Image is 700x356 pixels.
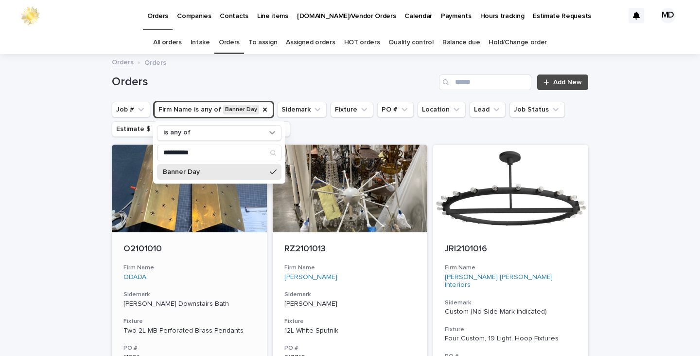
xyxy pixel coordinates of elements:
[248,31,277,54] a: To assign
[144,56,166,67] p: Orders
[284,273,337,281] a: [PERSON_NAME]
[284,291,416,299] h3: Sidemark
[19,6,41,25] img: 0ffKfDbyRa2Iv8hnaAqg
[123,244,255,255] p: O2101010
[112,121,167,137] button: Estimate $
[284,318,416,325] h3: Fixture
[284,300,416,308] p: [PERSON_NAME]
[445,326,577,334] h3: Fixture
[123,318,255,325] h3: Fixture
[157,145,281,161] input: Search
[445,335,577,343] div: Four Custom, 19 Light, Hoop Fixtures
[123,344,255,352] h3: PO #
[660,8,676,23] div: MD
[123,264,255,272] h3: Firm Name
[191,31,210,54] a: Intake
[442,31,480,54] a: Balance due
[470,102,506,117] button: Lead
[163,169,266,175] p: Banner Day
[123,300,255,308] p: [PERSON_NAME] Downstairs Bath
[286,31,335,54] a: Assigned orders
[157,145,281,161] div: Search
[284,327,416,335] div: 12L White Sputnik
[445,273,577,290] a: [PERSON_NAME] [PERSON_NAME] Interiors
[445,244,577,255] p: JRI2101016
[439,75,531,90] input: Search
[284,264,416,272] h3: Firm Name
[154,102,273,117] button: Firm Name
[377,102,414,117] button: PO #
[418,102,466,117] button: Location
[331,102,373,117] button: Fixture
[445,264,577,272] h3: Firm Name
[284,244,416,255] p: RZ2101013
[277,102,327,117] button: Sidemark
[537,75,588,90] a: Add New
[219,31,240,54] a: Orders
[112,75,435,89] h1: Orders
[153,31,182,54] a: All orders
[489,31,547,54] a: Hold/Change order
[123,291,255,299] h3: Sidemark
[509,102,565,117] button: Job Status
[388,31,433,54] a: Quality control
[123,327,255,335] div: Two 2L MB Perforated Brass Pendants
[163,129,191,137] p: is any of
[445,299,577,307] h3: Sidemark
[123,273,146,281] a: ODADA
[284,344,416,352] h3: PO #
[112,56,134,67] a: Orders
[344,31,380,54] a: HOT orders
[112,102,150,117] button: Job #
[445,308,577,316] p: Custom (No Side Mark indicated)
[553,79,582,86] span: Add New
